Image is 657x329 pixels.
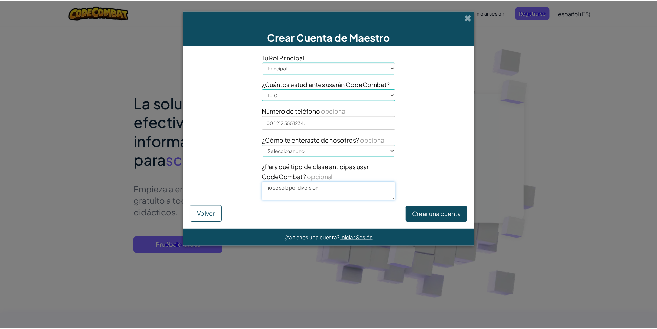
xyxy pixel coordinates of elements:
span: ¿Ya tienes una cuenta? [287,234,343,241]
span: opcional [362,136,389,144]
span: Crear Cuenta de Maestro [269,30,393,43]
button: Volver [191,205,223,222]
span: ¿Para qué tipo de clase anticipas usar CodeCombat? [264,163,371,181]
button: Crear una cuenta [409,206,471,222]
span: opcional [322,107,349,115]
a: Iniciar Sesión [343,234,376,241]
span: ¿Cómo te enteraste de nosotros? [264,136,362,144]
span: opcional [308,173,335,181]
span: Número de teléfono [264,106,398,116]
input: ¿Cuál es el mejor número para contactarte? [264,116,398,129]
span: Tu Rol Principal [264,52,398,62]
span: ¿Cuántos estudiantes usarán CodeCombat? [264,79,398,89]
